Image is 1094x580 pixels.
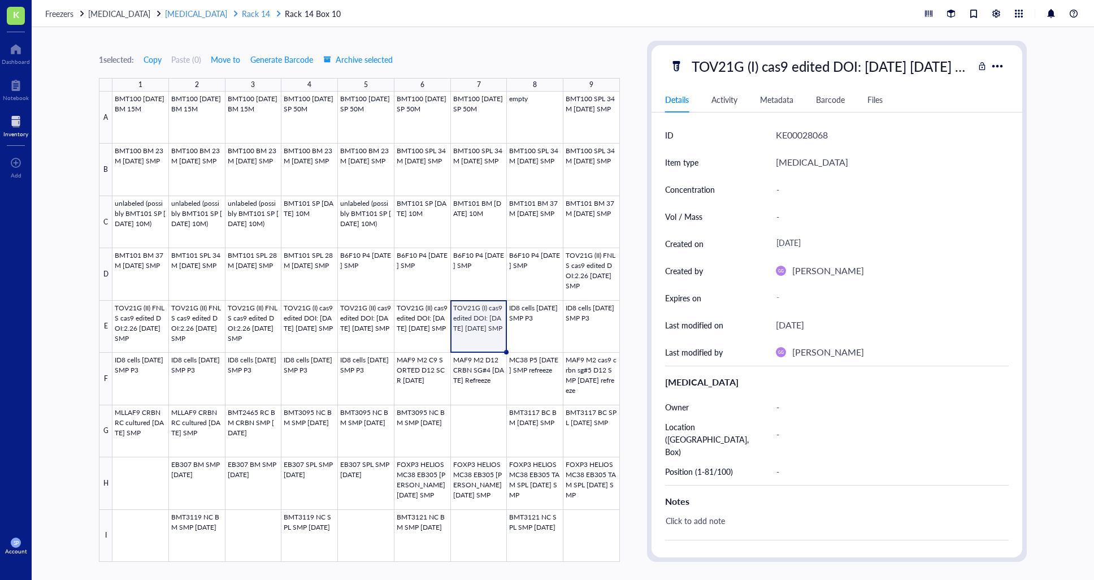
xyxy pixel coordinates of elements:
[816,93,845,106] div: Barcode
[711,93,737,106] div: Activity
[251,77,255,92] div: 3
[11,172,21,179] div: Add
[99,248,112,300] div: D
[778,350,783,354] span: GG
[665,401,689,413] div: Owner
[665,93,689,106] div: Details
[771,233,1004,254] div: [DATE]
[242,8,270,19] span: Rack 14
[665,319,723,331] div: Last modified on
[99,510,112,562] div: I
[665,265,703,277] div: Created by
[3,131,28,137] div: Inventory
[307,77,311,92] div: 4
[144,55,162,64] span: Copy
[771,288,1004,308] div: -
[665,375,1009,389] div: [MEDICAL_DATA]
[165,8,227,19] span: [MEDICAL_DATA]
[792,345,864,360] div: [PERSON_NAME]
[250,55,313,64] span: Generate Barcode
[45,8,73,19] span: Freezers
[771,422,1004,446] div: -
[665,465,733,478] div: Position (1-81/100)
[210,50,241,68] button: Move to
[792,263,864,278] div: [PERSON_NAME]
[99,196,112,248] div: C
[171,50,201,68] button: Paste (0)
[250,50,314,68] button: Generate Barcode
[687,54,974,78] div: TOV21G (I) cas9 edited DOI: [DATE] [DATE] SMP
[45,7,86,20] a: Freezers
[420,77,424,92] div: 6
[285,7,342,20] a: Rack 14 Box 10
[665,210,702,223] div: Vol / Mass
[99,53,134,66] div: 1 selected:
[99,405,112,457] div: G
[661,513,1004,540] div: Click to add note
[99,92,112,144] div: A
[776,155,848,170] div: [MEDICAL_DATA]
[867,93,883,106] div: Files
[3,94,29,101] div: Notebook
[665,156,698,168] div: Item type
[2,40,30,65] a: Dashboard
[99,144,112,196] div: B
[323,55,393,64] span: Archive selected
[665,129,674,141] div: ID
[771,395,1004,419] div: -
[323,50,393,68] button: Archive selected
[88,8,150,19] span: [MEDICAL_DATA]
[665,292,701,304] div: Expires on
[665,237,704,250] div: Created on
[776,318,804,332] div: [DATE]
[165,7,283,20] a: [MEDICAL_DATA]Rack 14
[3,76,29,101] a: Notebook
[99,301,112,353] div: E
[665,421,749,458] div: Location ([GEOGRAPHIC_DATA], Box)
[665,346,723,358] div: Last modified by
[771,460,1004,483] div: -
[665,183,715,196] div: Concentration
[589,77,593,92] div: 9
[665,495,1009,508] div: Notes
[13,540,19,546] span: SP
[99,457,112,509] div: H
[771,178,1004,201] div: -
[99,353,112,405] div: F
[195,77,199,92] div: 2
[771,205,1004,228] div: -
[143,50,162,68] button: Copy
[760,93,793,106] div: Metadata
[533,77,537,92] div: 8
[3,112,28,137] a: Inventory
[5,548,27,555] div: Account
[2,58,30,65] div: Dashboard
[778,269,783,273] span: GG
[88,7,163,20] a: [MEDICAL_DATA]
[776,128,828,142] div: KE00028068
[364,77,368,92] div: 5
[477,77,481,92] div: 7
[13,7,19,21] span: K
[211,55,240,64] span: Move to
[138,77,142,92] div: 1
